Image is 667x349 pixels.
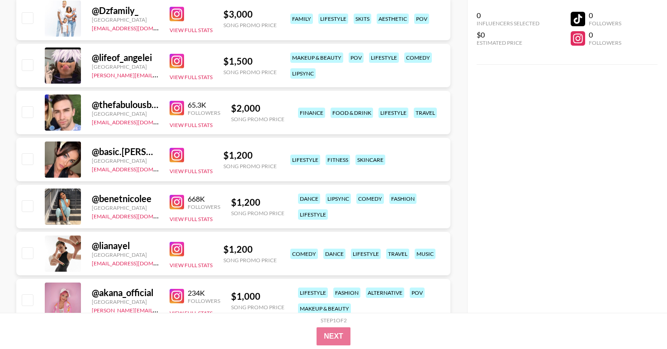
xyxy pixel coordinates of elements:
[92,70,226,79] a: [PERSON_NAME][EMAIL_ADDRESS][DOMAIN_NAME]
[92,204,159,211] div: [GEOGRAPHIC_DATA]
[170,242,184,256] img: Instagram
[170,54,184,68] img: Instagram
[170,74,213,80] button: View Full Stats
[170,7,184,21] img: Instagram
[188,194,220,203] div: 668K
[92,240,159,251] div: @ lianayel
[331,108,373,118] div: food & drink
[92,117,183,126] a: [EMAIL_ADDRESS][DOMAIN_NAME]
[223,56,277,67] div: $ 1,500
[477,30,539,39] div: $0
[170,27,213,33] button: View Full Stats
[354,14,371,24] div: skits
[589,20,621,27] div: Followers
[290,249,318,259] div: comedy
[92,164,183,173] a: [EMAIL_ADDRESS][DOMAIN_NAME]
[92,99,159,110] div: @ thefabulousbrad
[231,304,284,311] div: Song Promo Price
[318,14,348,24] div: lifestyle
[223,257,277,264] div: Song Promo Price
[170,310,213,316] button: View Full Stats
[386,249,409,259] div: travel
[92,258,183,267] a: [EMAIL_ADDRESS][DOMAIN_NAME]
[223,150,277,161] div: $ 1,200
[389,193,416,204] div: fashion
[290,14,313,24] div: family
[170,168,213,174] button: View Full Stats
[170,216,213,222] button: View Full Stats
[298,288,328,298] div: lifestyle
[188,100,220,109] div: 65.3K
[298,193,320,204] div: dance
[366,288,404,298] div: alternative
[326,193,351,204] div: lipsync
[170,262,213,269] button: View Full Stats
[231,197,284,208] div: $ 1,200
[223,163,277,170] div: Song Promo Price
[188,109,220,116] div: Followers
[92,5,159,16] div: @ Dzfamily_
[188,203,220,210] div: Followers
[92,110,159,117] div: [GEOGRAPHIC_DATA]
[326,155,350,165] div: fitness
[477,20,539,27] div: Influencers Selected
[92,305,226,314] a: [PERSON_NAME][EMAIL_ADDRESS][DOMAIN_NAME]
[589,30,621,39] div: 0
[477,39,539,46] div: Estimated Price
[290,68,316,79] div: lipsync
[170,122,213,128] button: View Full Stats
[317,327,350,345] button: Next
[404,52,432,63] div: comedy
[188,288,220,297] div: 234K
[231,103,284,114] div: $ 2,000
[92,52,159,63] div: @ lifeof_angelei
[170,195,184,209] img: Instagram
[298,209,328,220] div: lifestyle
[231,291,284,302] div: $ 1,000
[92,23,183,32] a: [EMAIL_ADDRESS][DOMAIN_NAME]
[170,101,184,115] img: Instagram
[92,16,159,23] div: [GEOGRAPHIC_DATA]
[377,14,409,24] div: aesthetic
[92,251,159,258] div: [GEOGRAPHIC_DATA]
[290,155,320,165] div: lifestyle
[477,11,539,20] div: 0
[333,288,360,298] div: fashion
[355,155,385,165] div: skincare
[369,52,399,63] div: lifestyle
[223,69,277,75] div: Song Promo Price
[410,288,425,298] div: pov
[170,148,184,162] img: Instagram
[92,193,159,204] div: @ benetnicolee
[298,108,325,118] div: finance
[92,146,159,157] div: @ basic.[PERSON_NAME]
[92,157,159,164] div: [GEOGRAPHIC_DATA]
[356,193,384,204] div: comedy
[223,9,277,20] div: $ 3,000
[414,14,429,24] div: pov
[290,52,343,63] div: makeup & beauty
[321,317,347,324] div: Step 1 of 2
[415,249,435,259] div: music
[92,287,159,298] div: @ akana_official
[351,249,381,259] div: lifestyle
[92,63,159,70] div: [GEOGRAPHIC_DATA]
[92,211,183,220] a: [EMAIL_ADDRESS][DOMAIN_NAME]
[349,52,364,63] div: pov
[188,297,220,304] div: Followers
[92,298,159,305] div: [GEOGRAPHIC_DATA]
[298,303,351,314] div: makeup & beauty
[323,249,345,259] div: dance
[170,289,184,303] img: Instagram
[223,244,277,255] div: $ 1,200
[223,22,277,28] div: Song Promo Price
[589,11,621,20] div: 0
[622,304,656,338] iframe: Drift Widget Chat Controller
[231,116,284,123] div: Song Promo Price
[589,39,621,46] div: Followers
[414,108,437,118] div: travel
[378,108,408,118] div: lifestyle
[231,210,284,217] div: Song Promo Price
